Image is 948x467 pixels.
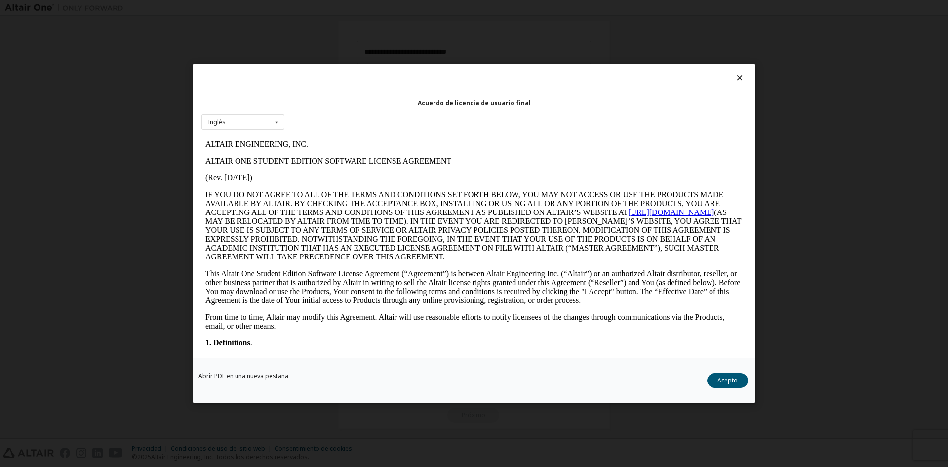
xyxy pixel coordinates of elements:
[4,38,541,46] p: (Rev. [DATE])
[198,372,288,380] font: Abrir PDF en una nueva pestaña
[4,133,541,169] p: This Altair One Student Edition Software License Agreement (“Agreement”) is between Altair Engine...
[198,373,288,379] a: Abrir PDF en una nueva pestaña
[4,54,541,126] p: IF YOU DO NOT AGREE TO ALL OF THE TERMS AND CONDITIONS SET FORTH BELOW, YOU MAY NOT ACCESS OR USE...
[418,99,531,107] font: Acuerdo de licencia de usuario final
[4,4,541,13] p: ALTAIR ENGINEERING, INC.
[427,72,513,81] a: [URL][DOMAIN_NAME]
[4,203,541,212] p: .
[4,21,541,30] p: ALTAIR ONE STUDENT EDITION SOFTWARE LICENSE AGREEMENT
[208,118,226,126] font: Inglés
[12,203,49,211] strong: Definitions
[717,376,738,384] font: Acepto
[4,203,10,211] strong: 1.
[4,177,541,195] p: From time to time, Altair may modify this Agreement. Altair will use reasonable efforts to notify...
[707,373,748,388] button: Acepto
